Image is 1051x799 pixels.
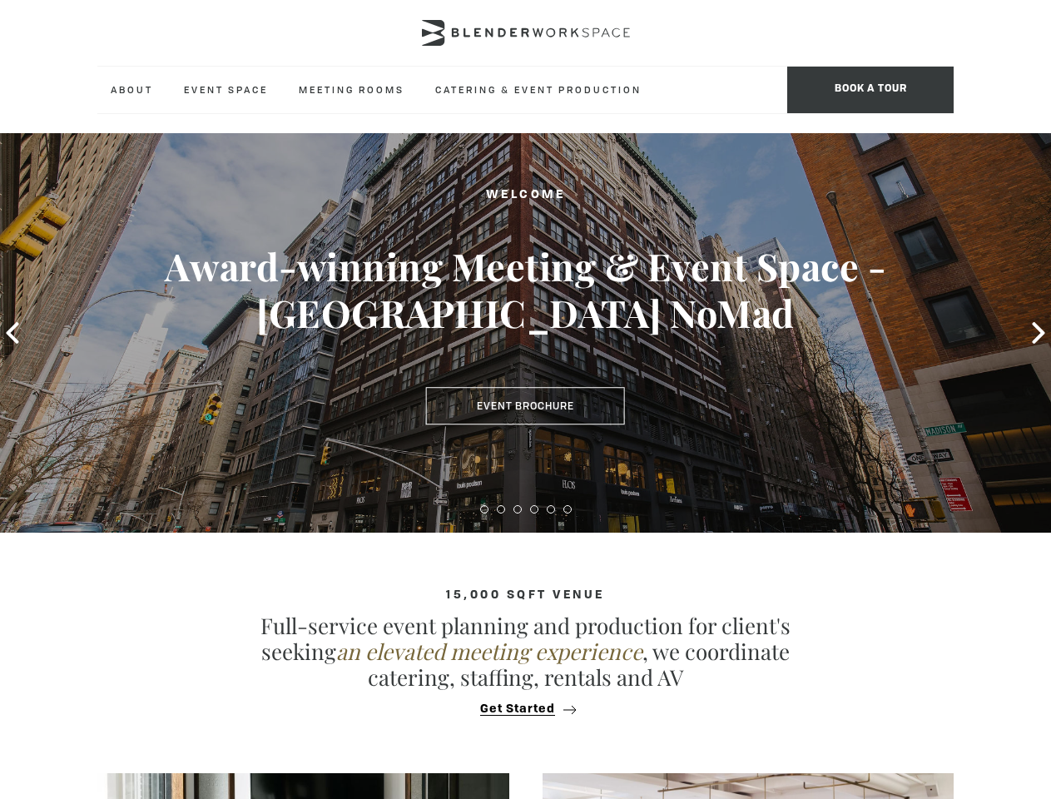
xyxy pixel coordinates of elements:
[475,702,576,717] button: Get Started
[422,67,655,112] a: Catering & Event Production
[52,243,999,336] h3: Award-winning Meeting & Event Space - [GEOGRAPHIC_DATA] NoMad
[480,703,555,716] span: Get Started
[285,67,418,112] a: Meeting Rooms
[97,588,954,602] h4: 15,000 sqft venue
[171,67,281,112] a: Event Space
[787,67,954,113] span: Book a tour
[52,185,999,206] h2: Welcome
[426,387,625,425] a: Event Brochure
[235,613,817,691] p: Full-service event planning and production for client's seeking , we coordinate catering, staffin...
[97,67,166,112] a: About
[336,637,642,666] em: an elevated meeting experience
